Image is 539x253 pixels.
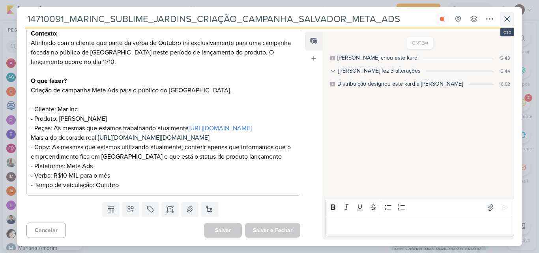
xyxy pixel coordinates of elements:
[26,223,66,238] button: Cancelar
[439,16,445,22] div: Parar relógio
[499,81,510,88] div: 16:02
[338,67,421,75] div: [PERSON_NAME] fez 3 alterações
[337,80,463,88] div: Distribuição designou este kard a Rafael
[31,77,67,85] strong: O que fazer?
[326,215,514,236] div: Editor editing area: main
[326,200,514,215] div: Editor toolbar
[31,76,296,142] p: Criação de campanha Meta Ads para o público do [GEOGRAPHIC_DATA]. - Cliente: Mar Inc - Produto: [...
[26,23,300,196] div: Editor editing area: main
[330,82,335,86] div: Este log é visível à todos no kard
[500,28,514,36] div: esc
[189,124,252,132] a: [URL][DOMAIN_NAME]
[499,67,510,75] div: 12:44
[98,134,210,142] a: [URL][DOMAIN_NAME][DOMAIN_NAME]
[31,30,58,37] strong: Contexto:
[31,142,296,190] p: - Copy: As mesmas que estamos utilizando atualmente, conferir apenas que informamos que o empreen...
[499,54,510,62] div: 12:43
[31,38,296,67] p: Alinhado com o cliente que parte da verba de Outubro irá exclusivamente para uma campanha focada ...
[337,54,417,62] div: Caroline criou este kard
[25,12,434,26] input: Kard Sem Título
[330,56,335,60] div: Este log é visível à todos no kard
